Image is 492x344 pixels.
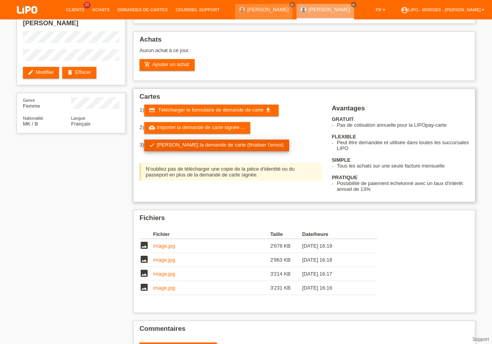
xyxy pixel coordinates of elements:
i: image [140,283,149,292]
th: Taille [270,230,302,239]
b: SIMPLE [332,157,351,163]
a: Clients [62,7,88,12]
a: account_circleLIPO - Morges - [PERSON_NAME] ▾ [397,7,488,12]
a: image.jpg [153,271,175,277]
i: image [140,269,149,278]
li: Possibilité de paiement échelonné avec un taux d'intérêt annuel de 13% [337,180,469,192]
a: image.jpg [153,285,175,291]
h2: Commentaires [140,325,469,337]
td: 3'231 KB [270,281,302,295]
h2: Cartes [140,93,469,105]
h2: Fichiers [140,214,469,226]
i: close [352,3,356,7]
b: PRATIQUE [332,175,358,180]
i: add_shopping_cart [144,61,150,68]
span: Nationalité [23,116,43,120]
li: Peut être demandée et utilisée dans toutes les succursales LIPO [337,140,469,151]
i: image [140,255,149,264]
span: 20 [84,2,91,9]
a: add_shopping_cartAjouter un achat [140,59,195,71]
td: 2'963 KB [270,253,302,267]
div: N‘oubliez pas de télécharger une copie de la pièce d‘identité ou du passeport en plus de la deman... [140,163,322,181]
div: 1) [140,105,322,116]
td: [DATE] 16:19 [302,239,366,253]
a: check[PERSON_NAME] la demande de carte (finaliser l’envoi) [144,140,290,151]
i: check [149,142,155,148]
a: FR ▾ [372,7,389,12]
a: editModifier [23,67,59,79]
li: Tous les achats sur une seule facture mensuelle [337,163,469,169]
th: Fichier [153,230,270,239]
i: close [290,3,294,7]
td: 3'214 KB [270,267,302,281]
td: [DATE] 16:17 [302,267,366,281]
a: [PERSON_NAME] [309,7,350,12]
span: Macédoine / B / 26.11.2021 [23,121,38,127]
b: FLEXIBLE [332,134,356,140]
a: close [351,2,356,7]
td: [DATE] 16:18 [302,253,366,267]
b: GRATUIT [332,116,354,122]
a: deleteEffacer [62,67,96,79]
td: [DATE] 16:16 [302,281,366,295]
th: Date/heure [302,230,366,239]
i: credit_card [149,107,155,113]
h2: Avantages [332,105,469,116]
div: Aucun achat à ce jour. [140,47,469,59]
div: 2) [140,122,322,134]
div: 3) [140,140,322,151]
i: image [140,241,149,250]
a: [PERSON_NAME] [247,7,289,12]
i: cloud_upload [149,124,155,131]
i: get_app [265,107,271,113]
a: Support [473,337,489,342]
h2: Achats [140,36,469,47]
a: cloud_uploadImporter la demande de carte signée ... [144,122,251,134]
a: Courriel Support [172,7,223,12]
li: Pas de cotisation annuelle pour la LIPOpay-carte [337,122,469,128]
a: close [290,2,295,7]
span: Langue [71,116,85,120]
span: Français [71,121,91,127]
span: Télécharger le formulaire de demande de carte [158,107,263,113]
h2: [PERSON_NAME] [23,19,119,31]
a: image.jpg [153,257,175,263]
i: account_circle [401,6,408,14]
a: credit_card Télécharger le formulaire de demande de carte get_app [144,105,279,116]
a: Demandes de cartes [113,7,172,12]
a: image.jpg [153,243,175,249]
span: Genre [23,98,35,103]
i: edit [28,69,34,75]
i: delete [67,69,73,75]
div: Femme [23,97,71,109]
a: Achats [88,7,113,12]
a: LIPO pay [8,16,47,22]
td: 2'678 KB [270,239,302,253]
